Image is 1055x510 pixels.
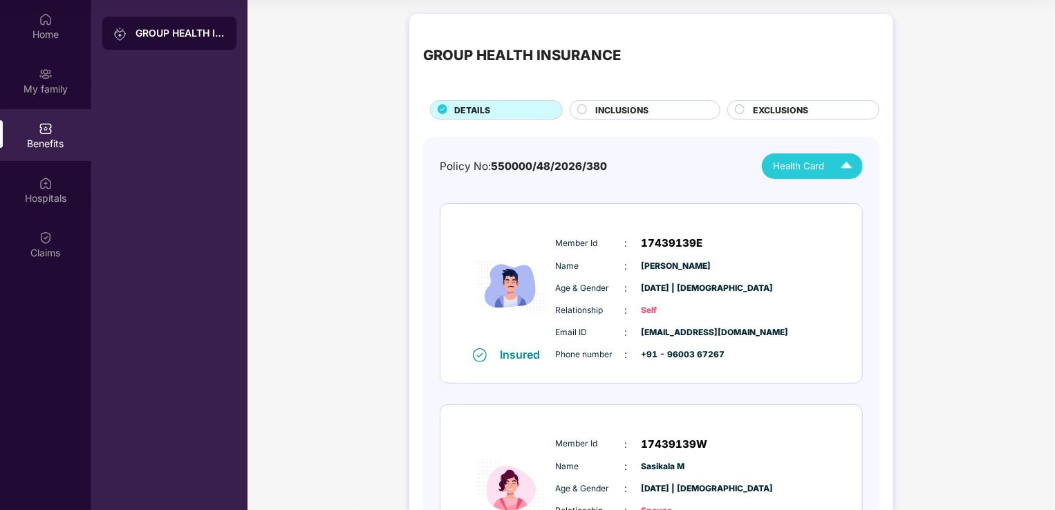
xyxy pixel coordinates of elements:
[642,326,711,339] span: [EMAIL_ADDRESS][DOMAIN_NAME]
[556,348,625,361] span: Phone number
[39,67,53,81] img: svg+xml;base64,PHN2ZyB3aWR0aD0iMjAiIGhlaWdodD0iMjAiIHZpZXdCb3g9IjAgMCAyMCAyMCIgZmlsbD0ibm9uZSIgeG...
[39,176,53,190] img: svg+xml;base64,PHN2ZyBpZD0iSG9zcGl0YWxzIiB4bWxucz0iaHR0cDovL3d3dy53My5vcmcvMjAwMC9zdmciIHdpZHRoPS...
[556,304,625,317] span: Relationship
[39,12,53,26] img: svg+xml;base64,PHN2ZyBpZD0iSG9tZSIgeG1sbnM9Imh0dHA6Ly93d3cudzMub3JnLzIwMDAvc3ZnIiB3aWR0aD0iMjAiIG...
[625,281,628,296] span: :
[625,437,628,452] span: :
[556,237,625,250] span: Member Id
[454,104,490,117] span: DETAILS
[39,122,53,135] img: svg+xml;base64,PHN2ZyBpZD0iQmVuZWZpdHMiIHhtbG5zPSJodHRwOi8vd3d3LnczLm9yZy8yMDAwL3N2ZyIgd2lkdGg9Ij...
[556,282,625,295] span: Age & Gender
[113,27,127,41] img: svg+xml;base64,PHN2ZyB3aWR0aD0iMjAiIGhlaWdodD0iMjAiIHZpZXdCb3g9IjAgMCAyMCAyMCIgZmlsbD0ibm9uZSIgeG...
[556,460,625,473] span: Name
[773,159,824,173] span: Health Card
[642,436,708,453] span: 17439139W
[762,153,863,179] button: Health Card
[625,481,628,496] span: :
[642,235,703,252] span: 17439139E
[642,482,711,495] span: [DATE] | [DEMOGRAPHIC_DATA]
[625,325,628,340] span: :
[642,260,711,273] span: [PERSON_NAME]
[556,437,625,451] span: Member Id
[39,231,53,245] img: svg+xml;base64,PHN2ZyBpZD0iQ2xhaW0iIHhtbG5zPSJodHRwOi8vd3d3LnczLm9yZy8yMDAwL3N2ZyIgd2lkdGg9IjIwIi...
[642,304,711,317] span: Self
[642,460,711,473] span: Sasikala M
[625,459,628,474] span: :
[469,225,552,347] img: icon
[556,326,625,339] span: Email ID
[642,348,711,361] span: +91 - 96003 67267
[625,347,628,362] span: :
[556,260,625,273] span: Name
[501,348,549,361] div: Insured
[440,158,607,175] div: Policy No:
[753,104,808,117] span: EXCLUSIONS
[136,26,225,40] div: GROUP HEALTH INSURANCE
[625,236,628,251] span: :
[473,348,487,362] img: svg+xml;base64,PHN2ZyB4bWxucz0iaHR0cDovL3d3dy53My5vcmcvMjAwMC9zdmciIHdpZHRoPSIxNiIgaGVpZ2h0PSIxNi...
[423,44,621,66] div: GROUP HEALTH INSURANCE
[642,282,711,295] span: [DATE] | [DEMOGRAPHIC_DATA]
[834,154,859,178] img: Icuh8uwCUCF+XjCZyLQsAKiDCM9HiE6CMYmKQaPGkZKaA32CAAACiQcFBJY0IsAAAAASUVORK5CYII=
[556,482,625,495] span: Age & Gender
[596,104,649,117] span: INCLUSIONS
[491,160,607,173] span: 550000/48/2026/380
[625,303,628,318] span: :
[625,258,628,274] span: :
